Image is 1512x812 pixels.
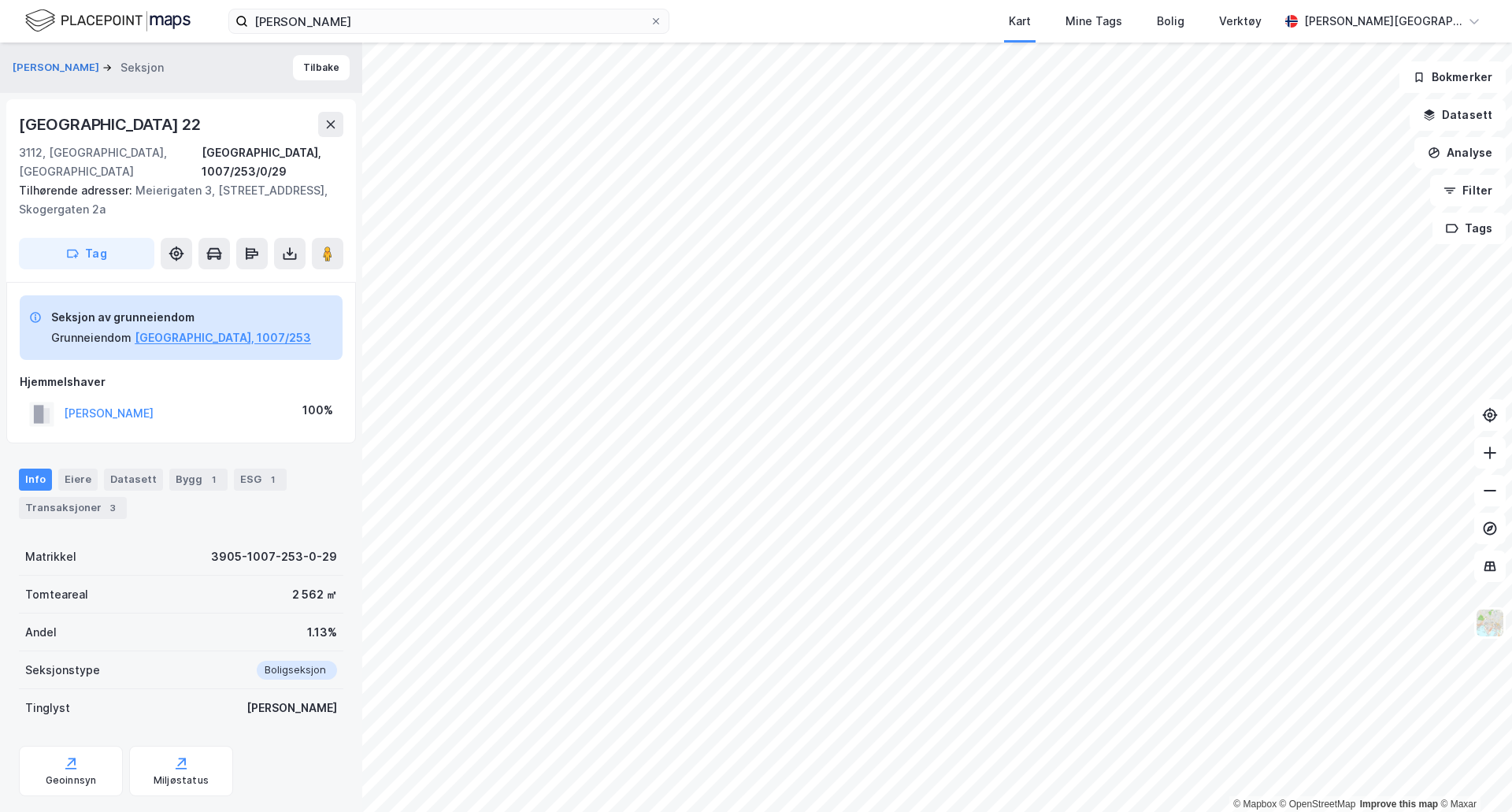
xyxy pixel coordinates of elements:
iframe: Chat Widget [1433,736,1512,812]
div: 3905-1007-253-0-29 [211,547,337,566]
button: [GEOGRAPHIC_DATA], 1007/253 [135,328,311,347]
div: [GEOGRAPHIC_DATA] 22 [19,112,204,137]
div: Andel [25,623,57,642]
a: Improve this map [1360,799,1438,810]
button: Tilbake [293,55,350,80]
div: Info [19,469,52,491]
div: 1.13% [307,623,337,642]
div: Grunneiendom [51,328,132,347]
span: Tilhørende adresser: [19,184,135,197]
div: 1 [206,472,221,488]
img: logo.f888ab2527a4732fd821a326f86c7f29.svg [25,7,191,35]
button: Datasett [1410,99,1506,131]
div: Meierigaten 3, [STREET_ADDRESS], Skogergaten 2a [19,181,331,219]
button: Bokmerker [1399,61,1506,93]
div: Verktøy [1219,12,1262,31]
div: 2 562 ㎡ [292,585,337,604]
div: Datasett [104,469,163,491]
div: Seksjon [120,58,164,77]
button: Tags [1432,213,1506,244]
div: 3112, [GEOGRAPHIC_DATA], [GEOGRAPHIC_DATA] [19,143,202,181]
button: Tag [19,238,154,269]
div: [PERSON_NAME][GEOGRAPHIC_DATA] [1304,12,1462,31]
button: Filter [1430,175,1506,206]
div: Bolig [1157,12,1184,31]
div: Seksjonstype [25,661,100,680]
div: Matrikkel [25,547,76,566]
a: Mapbox [1233,799,1277,810]
div: 100% [302,401,333,420]
div: Hjemmelshaver [20,373,343,391]
div: [GEOGRAPHIC_DATA], 1007/253/0/29 [202,143,343,181]
div: Transaksjoner [19,497,127,519]
div: 3 [105,500,120,516]
div: Geoinnsyn [46,774,97,787]
div: [PERSON_NAME] [246,699,337,717]
div: Tomteareal [25,585,88,604]
div: Kart [1009,12,1031,31]
div: Seksjon av grunneiendom [51,308,311,327]
div: Tinglyst [25,699,70,717]
div: Miljøstatus [154,774,209,787]
button: [PERSON_NAME] [13,60,102,76]
div: ESG [234,469,287,491]
div: Mine Tags [1065,12,1122,31]
input: Søk på adresse, matrikkel, gårdeiere, leietakere eller personer [248,9,650,33]
button: Analyse [1414,137,1506,169]
img: Z [1475,608,1505,638]
div: Eiere [58,469,98,491]
div: 1 [265,472,280,488]
div: Kontrollprogram for chat [1433,736,1512,812]
a: OpenStreetMap [1280,799,1356,810]
div: Bygg [169,469,228,491]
